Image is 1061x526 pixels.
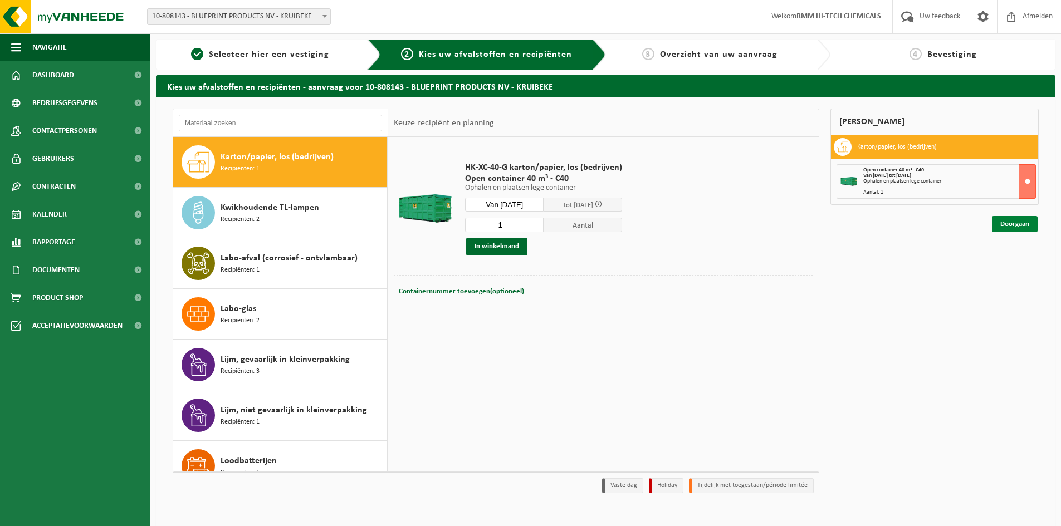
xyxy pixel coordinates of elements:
[32,117,97,145] span: Contactpersonen
[32,173,76,200] span: Contracten
[148,9,330,24] span: 10-808143 - BLUEPRINT PRODUCTS NV - KRUIBEKE
[32,284,83,312] span: Product Shop
[221,214,260,225] span: Recipiënten: 2
[863,173,911,179] strong: Van [DATE] tot [DATE]
[221,366,260,377] span: Recipiënten: 3
[649,478,683,493] li: Holiday
[32,228,75,256] span: Rapportage
[796,12,881,21] strong: RMM HI-TECH CHEMICALS
[465,173,622,184] span: Open container 40 m³ - C40
[857,138,937,156] h3: Karton/papier, los (bedrijven)
[602,478,643,493] li: Vaste dag
[221,201,319,214] span: Kwikhoudende TL-lampen
[221,164,260,174] span: Recipiënten: 1
[173,137,388,188] button: Karton/papier, los (bedrijven) Recipiënten: 1
[156,75,1055,97] h2: Kies uw afvalstoffen en recipiënten - aanvraag voor 10-808143 - BLUEPRINT PRODUCTS NV - KRUIBEKE
[927,50,977,59] span: Bevestiging
[221,316,260,326] span: Recipiënten: 2
[401,48,413,60] span: 2
[147,8,331,25] span: 10-808143 - BLUEPRINT PRODUCTS NV - KRUIBEKE
[465,162,622,173] span: HK-XC-40-G karton/papier, los (bedrijven)
[32,256,80,284] span: Documenten
[173,441,388,491] button: Loodbatterijen Recipiënten: 1
[388,109,500,137] div: Keuze recipiënt en planning
[221,417,260,427] span: Recipiënten: 1
[179,115,382,131] input: Materiaal zoeken
[221,302,256,316] span: Labo-glas
[221,454,277,468] span: Loodbatterijen
[466,238,527,255] button: In winkelmand
[398,284,525,299] button: Containernummer toevoegen(optioneel)
[209,50,329,59] span: Selecteer hier een vestiging
[660,50,778,59] span: Overzicht van uw aanvraag
[419,50,572,59] span: Kies uw afvalstoffen en recipiënten
[173,188,388,238] button: Kwikhoudende TL-lampen Recipiënten: 2
[221,150,334,164] span: Karton/papier, los (bedrijven)
[32,33,67,61] span: Navigatie
[32,89,97,117] span: Bedrijfsgegevens
[564,201,593,209] span: tot [DATE]
[221,404,367,417] span: Lijm, niet gevaarlijk in kleinverpakking
[191,48,203,60] span: 1
[642,48,654,60] span: 3
[465,198,544,212] input: Selecteer datum
[32,61,74,89] span: Dashboard
[863,179,1035,184] div: Ophalen en plaatsen lege container
[173,340,388,390] button: Lijm, gevaarlijk in kleinverpakking Recipiënten: 3
[32,200,67,228] span: Kalender
[162,48,359,61] a: 1Selecteer hier een vestiging
[32,145,74,173] span: Gebruikers
[173,289,388,340] button: Labo-glas Recipiënten: 2
[544,218,622,232] span: Aantal
[689,478,814,493] li: Tijdelijk niet toegestaan/période limitée
[863,190,1035,195] div: Aantal: 1
[992,216,1038,232] a: Doorgaan
[465,184,622,192] p: Ophalen en plaatsen lege container
[221,468,260,478] span: Recipiënten: 1
[830,109,1039,135] div: [PERSON_NAME]
[173,238,388,289] button: Labo-afval (corrosief - ontvlambaar) Recipiënten: 1
[221,252,358,265] span: Labo-afval (corrosief - ontvlambaar)
[221,265,260,276] span: Recipiënten: 1
[910,48,922,60] span: 4
[173,390,388,441] button: Lijm, niet gevaarlijk in kleinverpakking Recipiënten: 1
[399,288,524,295] span: Containernummer toevoegen(optioneel)
[221,353,350,366] span: Lijm, gevaarlijk in kleinverpakking
[863,167,924,173] span: Open container 40 m³ - C40
[32,312,123,340] span: Acceptatievoorwaarden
